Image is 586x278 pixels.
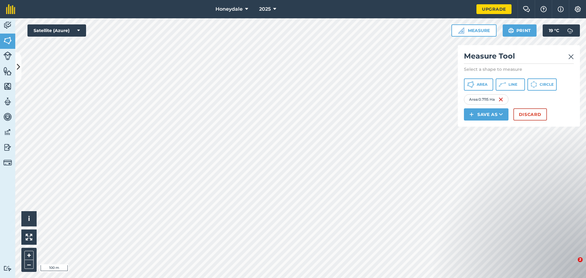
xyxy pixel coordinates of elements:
img: svg+xml;base64,PHN2ZyB4bWxucz0iaHR0cDovL3d3dy53My5vcmcvMjAwMC9zdmciIHdpZHRoPSI1NiIgaGVpZ2h0PSI2MC... [3,67,12,76]
button: Area [464,78,493,91]
img: A question mark icon [540,6,547,12]
div: Area : 0.7115 Ha [464,94,508,105]
img: Four arrows, one pointing top left, one top right, one bottom right and the last bottom left [26,234,32,240]
span: Circle [540,82,554,87]
img: svg+xml;base64,PD94bWwgdmVyc2lvbj0iMS4wIiBlbmNvZGluZz0idXRmLTgiPz4KPCEtLSBHZW5lcmF0b3I6IEFkb2JlIE... [3,158,12,167]
span: 2025 [259,5,271,13]
button: Satellite (Azure) [27,24,86,37]
img: svg+xml;base64,PD94bWwgdmVyc2lvbj0iMS4wIiBlbmNvZGluZz0idXRmLTgiPz4KPCEtLSBHZW5lcmF0b3I6IEFkb2JlIE... [3,143,12,152]
span: 19 ° C [549,24,559,37]
span: i [28,215,30,222]
img: svg+xml;base64,PD94bWwgdmVyc2lvbj0iMS4wIiBlbmNvZGluZz0idXRmLTgiPz4KPCEtLSBHZW5lcmF0b3I6IEFkb2JlIE... [3,52,12,60]
button: i [21,211,37,226]
img: svg+xml;base64,PD94bWwgdmVyc2lvbj0iMS4wIiBlbmNvZGluZz0idXRmLTgiPz4KPCEtLSBHZW5lcmF0b3I6IEFkb2JlIE... [564,24,576,37]
img: svg+xml;base64,PHN2ZyB4bWxucz0iaHR0cDovL3d3dy53My5vcmcvMjAwMC9zdmciIHdpZHRoPSIxNCIgaGVpZ2h0PSIyNC... [469,111,474,118]
img: svg+xml;base64,PHN2ZyB4bWxucz0iaHR0cDovL3d3dy53My5vcmcvMjAwMC9zdmciIHdpZHRoPSIxOSIgaGVpZ2h0PSIyNC... [508,27,514,34]
span: Area [477,82,487,87]
button: Line [496,78,525,91]
img: svg+xml;base64,PD94bWwgdmVyc2lvbj0iMS4wIiBlbmNvZGluZz0idXRmLTgiPz4KPCEtLSBHZW5lcmF0b3I6IEFkb2JlIE... [3,21,12,30]
img: svg+xml;base64,PD94bWwgdmVyc2lvbj0iMS4wIiBlbmNvZGluZz0idXRmLTgiPz4KPCEtLSBHZW5lcmF0b3I6IEFkb2JlIE... [3,128,12,137]
img: svg+xml;base64,PHN2ZyB4bWxucz0iaHR0cDovL3d3dy53My5vcmcvMjAwMC9zdmciIHdpZHRoPSIxNyIgaGVpZ2h0PSIxNy... [558,5,564,13]
span: Honeydale [215,5,243,13]
a: Upgrade [476,4,512,14]
img: svg+xml;base64,PD94bWwgdmVyc2lvbj0iMS4wIiBlbmNvZGluZz0idXRmLTgiPz4KPCEtLSBHZW5lcmF0b3I6IEFkb2JlIE... [3,265,12,271]
h2: Measure Tool [464,51,574,64]
button: Discard [513,108,547,121]
button: – [24,260,34,269]
button: Print [503,24,537,37]
img: svg+xml;base64,PHN2ZyB4bWxucz0iaHR0cDovL3d3dy53My5vcmcvMjAwMC9zdmciIHdpZHRoPSI1NiIgaGVpZ2h0PSI2MC... [3,82,12,91]
img: svg+xml;base64,PHN2ZyB4bWxucz0iaHR0cDovL3d3dy53My5vcmcvMjAwMC9zdmciIHdpZHRoPSI1NiIgaGVpZ2h0PSI2MC... [3,36,12,45]
img: svg+xml;base64,PD94bWwgdmVyc2lvbj0iMS4wIiBlbmNvZGluZz0idXRmLTgiPz4KPCEtLSBHZW5lcmF0b3I6IEFkb2JlIE... [3,112,12,121]
img: svg+xml;base64,PHN2ZyB4bWxucz0iaHR0cDovL3d3dy53My5vcmcvMjAwMC9zdmciIHdpZHRoPSIyMiIgaGVpZ2h0PSIzMC... [568,53,574,60]
span: Line [508,82,517,87]
img: svg+xml;base64,PHN2ZyB4bWxucz0iaHR0cDovL3d3dy53My5vcmcvMjAwMC9zdmciIHdpZHRoPSIxNiIgaGVpZ2h0PSIyNC... [498,96,503,103]
p: Select a shape to measure [464,66,574,72]
img: A cog icon [574,6,581,12]
img: Ruler icon [458,27,464,34]
button: Measure [451,24,497,37]
img: Two speech bubbles overlapping with the left bubble in the forefront [523,6,530,12]
img: fieldmargin Logo [6,4,15,14]
iframe: Intercom live chat [565,257,580,272]
button: 19 °C [543,24,580,37]
button: Circle [527,78,557,91]
button: Save as [464,108,508,121]
img: svg+xml;base64,PD94bWwgdmVyc2lvbj0iMS4wIiBlbmNvZGluZz0idXRmLTgiPz4KPCEtLSBHZW5lcmF0b3I6IEFkb2JlIE... [3,97,12,106]
span: 2 [578,257,583,262]
button: + [24,251,34,260]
